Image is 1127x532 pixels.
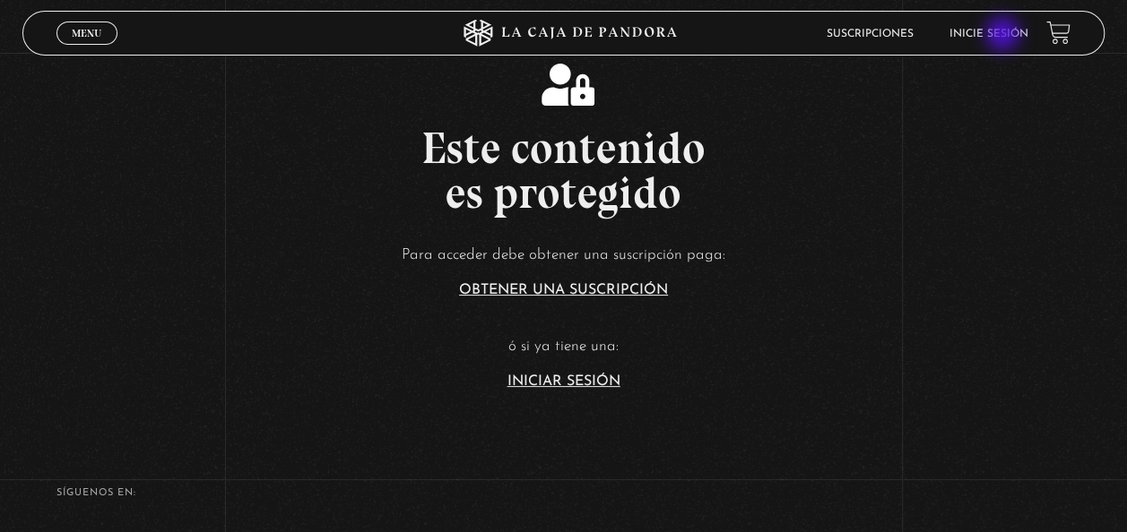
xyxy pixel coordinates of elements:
[507,374,620,389] a: Iniciar Sesión
[949,29,1028,39] a: Inicie sesión
[827,29,914,39] a: Suscripciones
[66,43,108,56] span: Cerrar
[459,283,668,297] a: Obtener una suscripción
[1046,21,1071,45] a: View your shopping cart
[56,488,1071,498] h4: SÍguenos en:
[72,28,101,39] span: Menu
